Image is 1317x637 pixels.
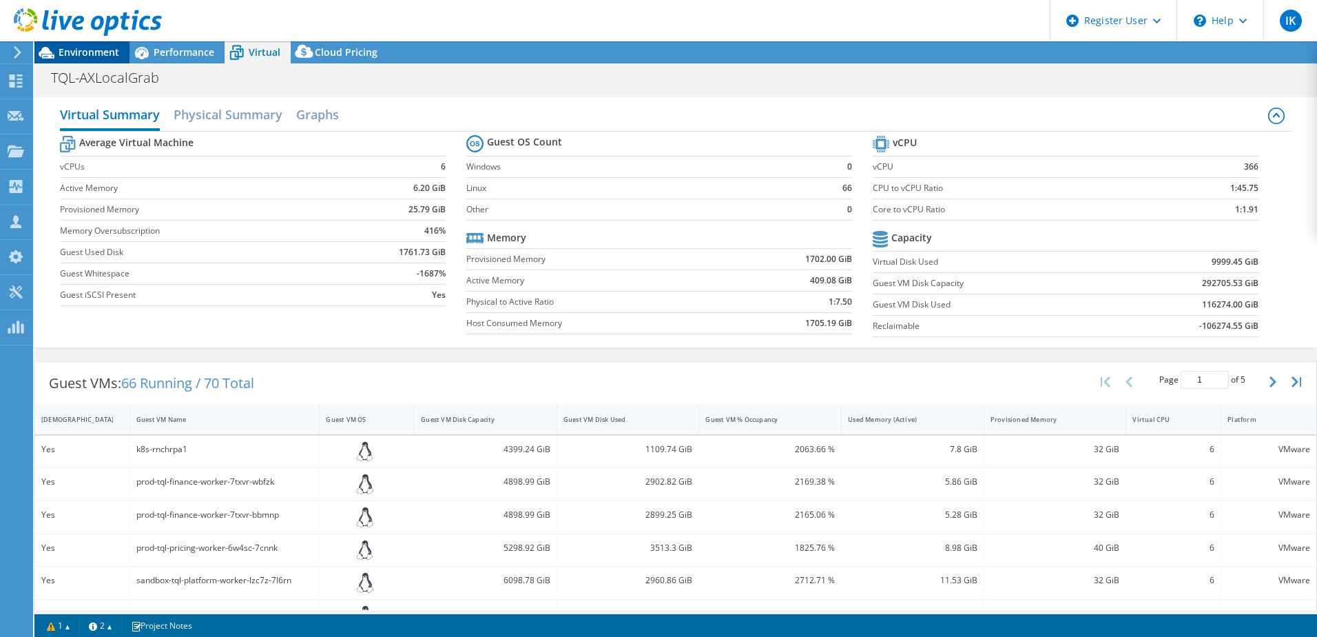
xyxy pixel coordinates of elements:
div: prod-tql-finance-worker-7txvr-bbmnp [136,507,313,523]
b: Yes [432,288,446,302]
div: prod-tql-finance-worker-7txvr-wbfzk [136,474,313,489]
div: VMware [1227,540,1310,556]
a: 1 [37,617,80,634]
h2: Virtual Summary [60,101,160,131]
div: 32 GiB [991,573,1120,588]
div: 11.53 GiB [848,573,977,588]
b: Capacity [891,231,932,245]
div: Platform [1227,415,1294,424]
div: 32 GiB [991,474,1120,489]
label: Provisioned Memory [466,252,731,266]
a: Project Notes [121,617,202,634]
div: 2169.38 % [705,474,835,489]
b: 416% [424,224,446,238]
span: 66 Running / 70 Total [121,374,254,392]
b: 292705.53 GiB [1202,276,1258,290]
div: 4898.99 GiB [421,507,550,523]
label: Core to vCPU Ratio [873,203,1157,216]
div: 1825.76 % [705,540,835,556]
div: 4399.24 GiB [421,442,550,457]
div: prod-tql-pricing-worker-6w4sc-7cnnk [136,540,313,556]
b: 1705.19 GiB [805,316,852,330]
div: Yes [41,606,123,621]
b: Guest OS Count [487,135,562,149]
b: 6 [441,160,446,174]
div: 6 [1132,540,1214,556]
div: 2712.71 % [705,573,835,588]
label: Other [466,203,817,216]
b: 0 [847,203,852,216]
div: Used Memory (Active) [848,415,961,424]
b: Memory [487,231,526,245]
label: Guest iSCSI Present [60,288,345,302]
div: 2063.66 % [705,442,835,457]
label: Virtual Disk Used [873,255,1113,269]
b: 1:7.50 [829,295,852,309]
span: Virtual [249,45,280,59]
label: Guest Whitespace [60,267,345,281]
div: sandbox-tql-platform-worker-lzc7z-7l6rn [136,573,313,588]
div: 1109.74 GiB [563,442,693,457]
label: Host Consumed Memory [466,316,731,330]
b: -1687% [417,267,446,281]
label: Reclaimable [873,319,1113,333]
div: VMware [1227,573,1310,588]
label: Memory Oversubscription [60,224,345,238]
div: Yes [41,474,123,489]
div: VMware [1227,507,1310,523]
div: 3513.3 GiB [563,540,693,556]
span: Environment [59,45,119,59]
label: Active Memory [466,274,731,287]
div: Guest VM % Occupancy [705,415,818,424]
label: Guest VM Disk Capacity [873,276,1113,290]
b: 9999.45 GiB [1212,255,1258,269]
b: 6.20 GiB [413,181,446,195]
div: Yes [41,573,123,588]
b: 66 [842,181,852,195]
h2: Physical Summary [174,101,282,128]
div: 6 [1132,507,1214,523]
label: vCPUs [60,160,345,174]
div: 4699.03 GiB [421,606,550,621]
a: 2 [79,617,122,634]
div: 6 [1132,606,1214,621]
label: vCPU [873,160,1157,174]
input: jump to page [1181,371,1229,389]
div: Virtual CPU [1132,415,1198,424]
div: Guest VM Name [136,415,297,424]
div: 2778.83 GiB [563,606,693,621]
div: 40 GiB [991,540,1120,556]
div: Provisioned Memory [991,415,1103,424]
b: vCPU [893,136,917,150]
label: CPU to vCPU Ratio [873,181,1157,195]
b: Average Virtual Machine [79,136,194,150]
div: 7.97 GiB [848,606,977,621]
div: [DEMOGRAPHIC_DATA] [41,415,107,424]
span: Performance [154,45,214,59]
div: 32 GiB [991,507,1120,523]
h2: Graphs [296,101,339,128]
b: 116274.00 GiB [1202,298,1258,312]
div: 6 [1132,474,1214,489]
div: Guest VM Disk Used [563,415,676,424]
div: Yes [41,540,123,556]
b: 1:1.91 [1235,203,1258,216]
div: 32 GiB [991,442,1120,457]
span: IK [1280,10,1302,32]
div: VMware [1227,474,1310,489]
div: 6 [1132,442,1214,457]
div: 5.28 GiB [848,507,977,523]
div: prod-tql-bizdev-worker-sp9zr-nsddh [136,606,313,621]
div: Guest VM Disk Capacity [421,415,534,424]
div: Guest VMs: [35,362,268,405]
b: 1:45.75 [1230,181,1258,195]
span: Page of [1159,371,1245,389]
label: Guest Used Disk [60,245,345,259]
div: 2165.06 % [705,507,835,523]
div: 2051.07 % [705,606,835,621]
div: 6098.78 GiB [421,573,550,588]
svg: \n [1194,14,1206,27]
b: -106274.55 GiB [1199,319,1258,333]
label: Guest VM Disk Used [873,298,1113,312]
div: 4898.99 GiB [421,474,550,489]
